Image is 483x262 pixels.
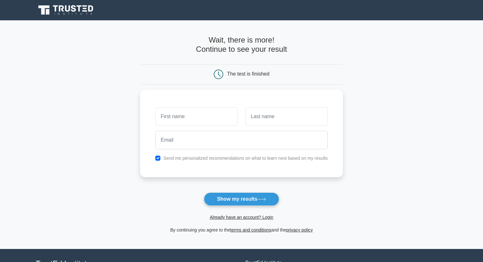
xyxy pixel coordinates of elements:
[227,71,269,77] div: The test is finished
[245,107,328,126] input: Last name
[155,107,238,126] input: First name
[286,227,313,232] a: privacy policy
[230,227,271,232] a: terms and conditions
[163,156,328,161] label: Send me personalized recommendations on what to learn next based on my results
[155,131,328,149] input: Email
[136,226,347,234] div: By continuing you agree to the and the
[204,192,279,206] button: Show my results
[210,215,273,220] a: Already have an account? Login
[140,36,343,54] h4: Wait, there is more! Continue to see your result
